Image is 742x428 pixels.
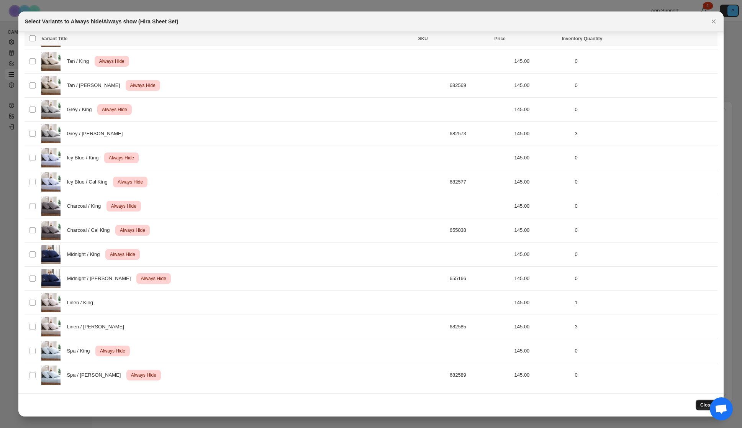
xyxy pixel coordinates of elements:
[25,18,178,25] h2: Select Variants to Always hide/Always show (Hira Sheet Set)
[512,315,573,339] td: 145.00
[572,98,717,122] td: 0
[512,146,573,170] td: 145.00
[572,218,717,243] td: 0
[512,218,573,243] td: 145.00
[512,267,573,291] td: 145.00
[67,299,97,307] span: Linen / King
[572,194,717,218] td: 0
[67,178,111,186] span: Icy Blue / Cal King
[98,346,127,356] span: Always Hide
[41,245,61,264] img: SheetSet-Side-Midnight.jpg
[41,366,61,385] img: SheetSet-Side-Spa.jpg
[139,274,168,283] span: Always Hide
[447,267,512,291] td: 655166
[710,397,733,420] a: Open chat
[107,153,136,162] span: Always Hide
[67,347,94,355] span: Spa / King
[67,106,96,113] span: Grey / King
[41,197,61,216] img: SheetSet-Side-Charcoal.jpg
[447,218,512,243] td: 655038
[41,148,61,167] img: SheetSet-Side-IcyBlue.jpg
[447,122,512,146] td: 682573
[572,243,717,267] td: 0
[67,275,135,282] span: Midnight / [PERSON_NAME]
[67,202,105,210] span: Charcoal / King
[447,363,512,387] td: 682589
[494,36,505,41] span: Price
[512,194,573,218] td: 145.00
[41,269,61,288] img: SheetSet-Side-Midnight.jpg
[512,363,573,387] td: 145.00
[512,49,573,74] td: 145.00
[572,146,717,170] td: 0
[108,250,137,259] span: Always Hide
[41,100,61,119] img: SheetSet-Side-Grey.jpg
[447,170,512,194] td: 682577
[110,202,138,211] span: Always Hide
[512,243,573,267] td: 145.00
[67,82,124,89] span: Tan / [PERSON_NAME]
[118,226,147,235] span: Always Hide
[572,122,717,146] td: 3
[67,154,103,162] span: Icy Blue / King
[41,36,67,41] span: Variant Title
[572,267,717,291] td: 0
[67,226,114,234] span: Charcoal / Cal King
[67,251,104,258] span: Midnight / King
[41,76,61,95] img: SheetSet-Side-Tan.jpg
[562,36,602,41] span: Inventory Quantity
[67,130,127,138] span: Grey / [PERSON_NAME]
[512,122,573,146] td: 145.00
[700,402,713,408] span: Close
[572,363,717,387] td: 0
[512,74,573,98] td: 145.00
[418,36,428,41] span: SKU
[41,293,61,312] img: SheetSet-Side-Linen.jpg
[572,74,717,98] td: 0
[98,57,126,66] span: Always Hide
[41,172,61,192] img: SheetSet-Side-IcyBlue.jpg
[67,323,128,331] span: Linen / [PERSON_NAME]
[572,291,717,315] td: 1
[572,339,717,363] td: 0
[41,124,61,143] img: SheetSet-Side-Grey.jpg
[708,16,719,27] button: Close
[41,221,61,240] img: SheetSet-Side-Charcoal.jpg
[129,81,157,90] span: Always Hide
[512,170,573,194] td: 145.00
[116,177,144,187] span: Always Hide
[572,315,717,339] td: 3
[129,371,158,380] span: Always Hide
[447,315,512,339] td: 682585
[512,291,573,315] td: 145.00
[67,371,125,379] span: Spa / [PERSON_NAME]
[41,341,61,361] img: SheetSet-Side-Spa.jpg
[512,339,573,363] td: 145.00
[447,74,512,98] td: 682569
[572,170,717,194] td: 0
[512,98,573,122] td: 145.00
[41,317,61,336] img: SheetSet-Side-Linen.jpg
[100,105,129,114] span: Always Hide
[67,57,93,65] span: Tan / King
[572,49,717,74] td: 0
[696,400,717,410] button: Close
[41,52,61,71] img: SheetSet-Side-Tan.jpg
